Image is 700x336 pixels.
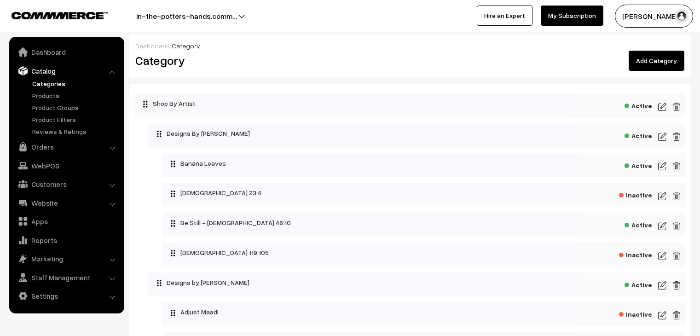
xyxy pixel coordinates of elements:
[170,190,176,197] img: drag
[658,131,666,142] img: edit
[12,269,121,286] a: Staff Management
[156,279,162,287] img: drag
[135,41,684,51] div: /
[625,159,652,170] span: Active
[672,101,681,112] img: edit
[30,91,121,100] a: Products
[658,161,666,172] img: edit
[625,218,652,230] span: Active
[30,79,121,88] a: Categories
[12,12,108,19] img: COMMMERCE
[619,248,652,260] span: Inactive
[672,161,681,172] img: edit
[672,191,681,202] img: edit
[156,130,162,138] img: drag
[12,44,121,60] a: Dashboard
[30,103,121,112] a: Product Groups
[675,9,688,23] img: user
[162,183,581,203] div: [DEMOGRAPHIC_DATA] 23:4
[162,213,581,233] div: Be Still - [DEMOGRAPHIC_DATA] 46:10
[170,309,176,317] img: drag
[12,9,92,20] a: COMMMERCE
[148,123,157,141] button: Collapse
[658,310,666,321] img: edit
[12,213,121,230] a: Apps
[134,93,144,111] button: Collapse
[477,6,532,26] a: Hire an Expert
[12,157,121,174] a: WebPOS
[658,280,666,291] img: edit
[12,176,121,192] a: Customers
[104,5,269,28] button: in-the-potters-hands.comm…
[12,63,121,79] a: Catalog
[625,129,652,140] span: Active
[672,280,681,291] img: edit
[170,160,176,168] img: drag
[625,278,652,290] span: Active
[12,139,121,155] a: Orders
[143,100,148,108] img: drag
[672,310,681,321] img: edit
[615,5,693,28] button: [PERSON_NAME]…
[162,302,581,322] div: Adjust Maadi
[629,51,684,71] a: Add Category
[619,307,652,319] span: Inactive
[162,153,581,174] div: Banana Leaves
[12,250,121,267] a: Marketing
[148,272,157,290] button: Collapse
[170,220,176,227] img: drag
[162,243,581,263] div: [DEMOGRAPHIC_DATA] 119:105
[658,191,666,202] img: edit
[134,93,575,114] div: Shop By Artist
[625,99,652,110] span: Active
[672,131,681,142] img: edit
[172,42,200,50] span: Category
[619,188,652,200] span: Inactive
[658,220,666,232] img: edit
[135,42,169,50] a: Dashboard
[12,288,121,304] a: Settings
[658,101,666,112] img: edit
[148,272,578,293] div: Designs by [PERSON_NAME]
[12,195,121,211] a: Website
[672,250,681,261] img: edit
[148,123,578,144] div: Designs By [PERSON_NAME]
[658,250,666,261] img: edit
[672,220,681,232] img: edit
[135,53,403,68] h2: Category
[30,127,121,136] a: Reviews & Ratings
[541,6,603,26] a: My Subscription
[12,232,121,249] a: Reports
[170,249,176,257] img: drag
[30,115,121,124] a: Product Filters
